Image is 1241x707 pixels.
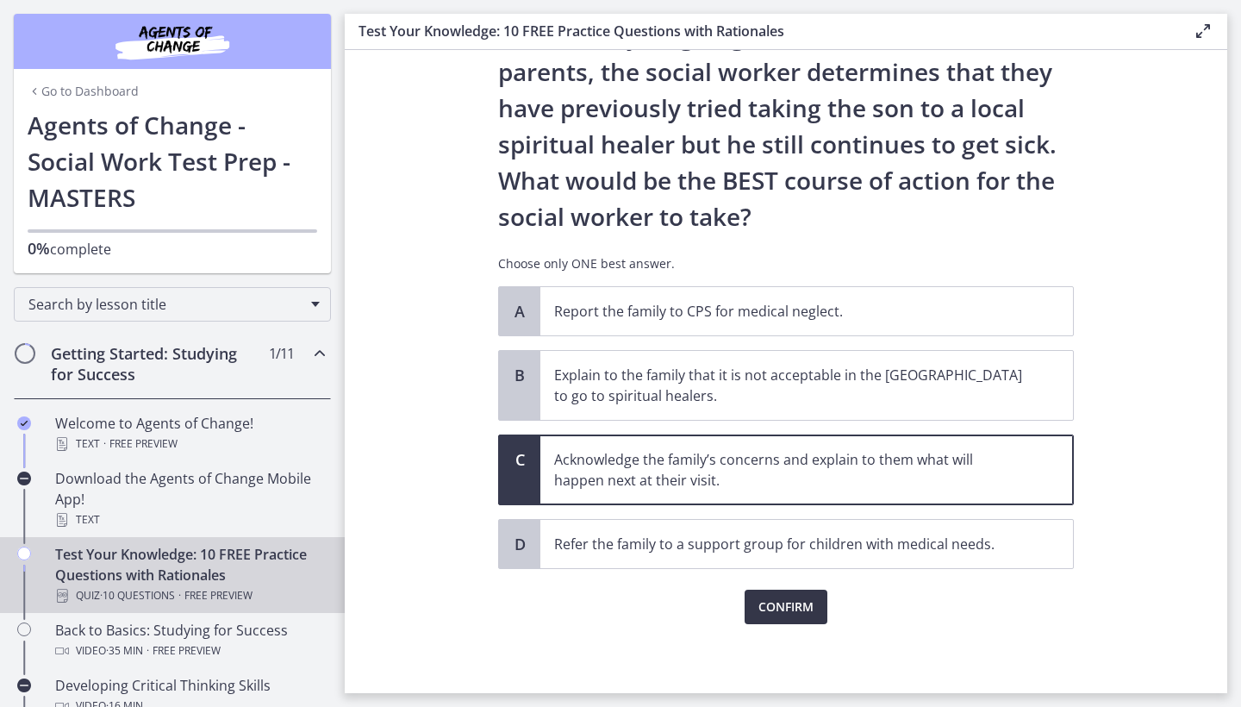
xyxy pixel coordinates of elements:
[184,585,253,606] span: Free preview
[509,534,530,554] span: D
[103,434,106,454] span: ·
[69,21,276,62] img: Agents of Change Social Work Test Prep
[28,83,139,100] a: Go to Dashboard
[55,585,324,606] div: Quiz
[100,585,175,606] span: · 10 Questions
[509,301,530,322] span: A
[554,449,1025,491] p: Acknowledge the family’s concerns and explain to them what will happen next at their visit.
[554,534,1025,554] p: Refer the family to a support group for children with medical needs.
[498,255,1074,272] p: Choose only ONE best answer.
[509,365,530,385] span: B
[178,585,181,606] span: ·
[554,365,1025,406] p: Explain to the family that it is not acceptable in the [GEOGRAPHIC_DATA] to go to spiritual healers.
[758,597,814,617] span: Confirm
[509,449,530,470] span: C
[359,21,1165,41] h3: Test Your Knowledge: 10 FREE Practice Questions with Rationales
[109,434,178,454] span: Free preview
[28,107,317,216] h1: Agents of Change - Social Work Test Prep - MASTERS
[106,641,143,661] span: · 35 min
[51,343,261,385] h2: Getting Started: Studying for Success
[14,287,331,322] div: Search by lesson title
[55,510,324,530] div: Text
[55,413,324,454] div: Welcome to Agents of Change!
[147,641,149,661] span: ·
[55,641,324,661] div: Video
[28,295,302,314] span: Search by lesson title
[153,641,221,661] span: Free preview
[55,620,324,661] div: Back to Basics: Studying for Success
[554,301,1025,322] p: Report the family to CPS for medical neglect.
[55,468,324,530] div: Download the Agents of Change Mobile App!
[745,590,827,624] button: Confirm
[28,238,317,260] p: complete
[28,238,50,259] span: 0%
[55,434,324,454] div: Text
[55,544,324,606] div: Test Your Knowledge: 10 FREE Practice Questions with Rationales
[17,416,31,430] i: Completed
[269,343,294,364] span: 1 / 11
